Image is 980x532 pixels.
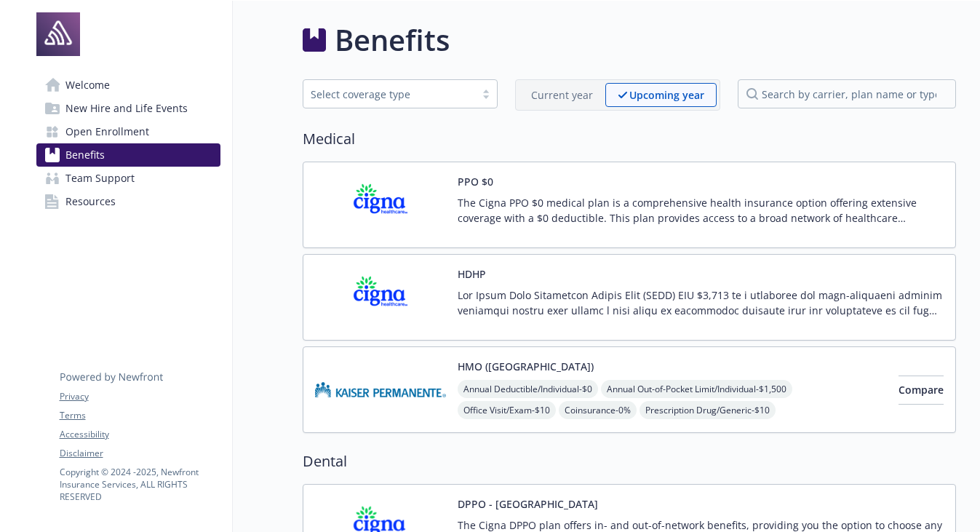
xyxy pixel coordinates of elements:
[65,120,149,143] span: Open Enrollment
[36,167,220,190] a: Team Support
[738,79,956,108] input: search by carrier, plan name or type
[640,401,776,419] span: Prescription Drug/Generic - $10
[60,390,220,403] a: Privacy
[458,266,486,282] button: HDHP
[65,97,188,120] span: New Hire and Life Events
[601,380,792,398] span: Annual Out-of-Pocket Limit/Individual - $1,500
[36,97,220,120] a: New Hire and Life Events
[458,359,594,374] button: HMO ([GEOGRAPHIC_DATA])
[303,450,956,472] h2: Dental
[303,128,956,150] h2: Medical
[60,466,220,503] p: Copyright © 2024 - 2025 , Newfront Insurance Services, ALL RIGHTS RESERVED
[899,376,944,405] button: Compare
[60,447,220,460] a: Disclaimer
[629,87,704,103] p: Upcoming year
[458,380,598,398] span: Annual Deductible/Individual - $0
[36,74,220,97] a: Welcome
[458,195,944,226] p: The Cigna PPO $0 medical plan is a comprehensive health insurance option offering extensive cover...
[60,428,220,441] a: Accessibility
[311,87,468,102] div: Select coverage type
[315,266,446,328] img: CIGNA carrier logo
[335,18,450,62] h1: Benefits
[36,143,220,167] a: Benefits
[36,190,220,213] a: Resources
[65,167,135,190] span: Team Support
[65,190,116,213] span: Resources
[458,496,598,512] button: DPPO - [GEOGRAPHIC_DATA]
[65,74,110,97] span: Welcome
[458,401,556,419] span: Office Visit/Exam - $10
[458,287,944,318] p: Lor Ipsum Dolo Sitametcon Adipis Elit (SEDD) EIU $3,713 te i utlaboree dol magn-aliquaeni adminim...
[531,87,593,103] p: Current year
[315,359,446,421] img: Kaiser Permanente Insurance Company carrier logo
[60,409,220,422] a: Terms
[65,143,105,167] span: Benefits
[36,120,220,143] a: Open Enrollment
[458,174,493,189] button: PPO $0
[315,174,446,236] img: CIGNA carrier logo
[559,401,637,419] span: Coinsurance - 0%
[899,383,944,397] span: Compare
